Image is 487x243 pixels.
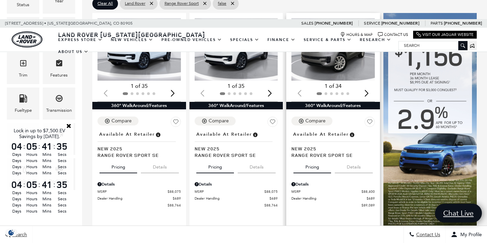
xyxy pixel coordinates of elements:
span: Secs [55,164,68,170]
div: Compare [111,118,132,124]
span: Mins [40,164,53,170]
span: : [23,141,25,151]
a: $88,764 [97,203,181,208]
span: Hours [25,196,38,202]
span: Hours [25,202,38,208]
span: : [53,141,55,151]
button: pricing tab [293,158,331,173]
a: [STREET_ADDRESS] • [US_STATE][GEOGRAPHIC_DATA], CO 80905 [5,21,133,26]
a: Specials [226,34,263,46]
span: MSRP [291,189,361,194]
span: Days [10,164,23,170]
a: Finance [263,34,300,46]
span: Hours [25,164,38,170]
a: New Vehicles [107,34,157,46]
span: Days [10,202,23,208]
nav: Main Navigation [54,34,398,58]
a: Research [356,34,395,46]
div: Next slide [168,86,177,101]
span: Dealer Handling [97,196,173,201]
a: MSRP $88,400 [291,189,375,194]
a: Dealer Handling $689 [195,196,278,201]
span: : [38,179,40,190]
div: TrimTrim [7,52,39,84]
span: My Profile [458,232,482,238]
span: Fueltype [19,93,27,107]
span: CO [113,19,119,28]
span: Mins [40,151,53,158]
a: Available at RetailerNew 2025Range Rover Sport SE [291,130,375,158]
span: Days [10,158,23,164]
span: Days [10,196,23,202]
span: Range Rover Sport SE [195,152,273,158]
span: : [53,179,55,190]
span: $88,075 [264,189,278,194]
span: 80905 [120,19,133,28]
span: Secs [55,190,68,196]
span: Mins [40,158,53,164]
div: Transmission [46,107,72,114]
span: 35 [55,180,68,189]
span: Trim [19,57,27,71]
span: [US_STATE][GEOGRAPHIC_DATA], [48,19,112,28]
span: Vehicle is in stock and ready for immediate delivery. Due to demand, availability is subject to c... [155,131,161,138]
span: Secs [55,151,68,158]
span: [STREET_ADDRESS] • [5,19,47,28]
div: FueltypeFueltype [7,87,39,119]
span: Transmission [55,93,63,107]
img: Land Rover [12,31,42,48]
div: Next slide [362,86,371,101]
div: Features [50,71,68,79]
span: Days [10,170,23,176]
a: About Us [54,46,93,58]
span: Available at Retailer [196,131,252,138]
span: $689 [367,196,375,201]
button: Compare Vehicle [291,117,332,125]
span: Available at Retailer [293,131,349,138]
a: MSRP $88,075 [97,189,181,194]
a: Chat Live [435,204,482,222]
a: $89,089 [291,203,375,208]
a: [PHONE_NUMBER] [444,21,482,26]
a: land-rover [12,31,42,48]
span: Contact Us [414,232,440,238]
span: 05 [25,141,38,151]
span: Days [10,190,23,196]
div: Fueltype [15,107,32,114]
a: MSRP $88,075 [195,189,278,194]
span: Mins [40,170,53,176]
div: Pricing Details - Range Rover Sport SE [195,181,278,187]
span: $89,089 [361,203,375,208]
span: Features [55,57,63,71]
div: 1 of 35 [97,82,181,90]
div: 360° WalkAround/Features [189,102,283,109]
section: Click to Open Cookie Consent Modal [3,229,19,236]
button: details tab [141,158,179,173]
span: Vehicle is in stock and ready for immediate delivery. Due to demand, availability is subject to c... [252,131,258,138]
a: Land Rover [US_STATE][GEOGRAPHIC_DATA] [54,30,209,39]
span: Secs [55,208,68,214]
a: Close [66,123,72,129]
span: 04 [10,141,23,151]
span: MSRP [97,189,168,194]
a: Available at RetailerNew 2025Range Rover Sport SE [97,130,181,158]
button: pricing tab [196,158,234,173]
span: Hours [25,158,38,164]
div: 360° WalkAround/Features [92,102,186,109]
div: FeaturesFeatures [43,52,75,84]
span: New 2025 [97,145,176,152]
button: details tab [335,158,373,173]
div: 1 of 34 [291,82,375,90]
span: Secs [55,202,68,208]
span: MSRP [195,189,265,194]
a: Service & Parts [300,34,356,46]
div: TransmissionTransmission [43,87,75,119]
span: 04 [10,180,23,189]
span: $88,075 [168,189,181,194]
span: $88,764 [168,203,181,208]
a: EXPRESS STORE [54,34,107,46]
a: $88,764 [195,203,278,208]
span: Mins [40,190,53,196]
div: Pricing Details - Range Rover Sport SE [97,181,181,187]
span: : [38,141,40,151]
